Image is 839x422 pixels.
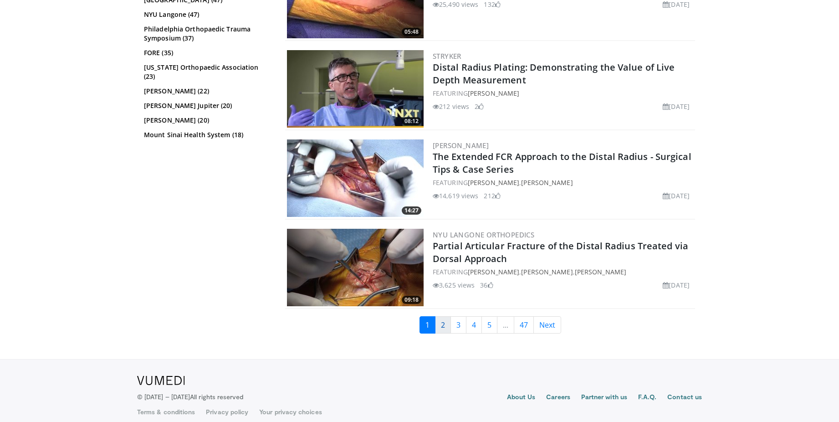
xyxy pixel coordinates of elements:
a: 08:12 [287,50,424,128]
span: 14:27 [402,206,421,215]
a: [PERSON_NAME] [521,178,573,187]
img: VuMedi Logo [137,376,185,385]
li: 212 [484,191,500,201]
a: [PERSON_NAME] [468,268,519,276]
a: 09:18 [287,229,424,306]
a: Contact us [667,392,702,403]
li: 14,619 views [433,191,478,201]
div: FEATURING , , [433,267,693,277]
a: [PERSON_NAME] [468,178,519,187]
a: 5 [481,316,497,334]
li: 3,625 views [433,280,475,290]
span: 09:18 [402,296,421,304]
p: © [DATE] – [DATE] [137,392,244,401]
span: 05:48 [402,28,421,36]
a: Next [533,316,561,334]
a: About Us [507,392,536,403]
a: NYU Langone (47) [144,10,269,19]
a: 3 [450,316,466,334]
a: 4 [466,316,482,334]
li: [DATE] [663,102,690,111]
a: Mount Sinai Health System (18) [144,130,269,139]
a: F.A.Q. [638,392,656,403]
a: [PERSON_NAME] [521,268,573,276]
div: FEATURING , [433,178,693,187]
a: [PERSON_NAME] [433,141,489,150]
div: FEATURING [433,88,693,98]
a: 1 [419,316,435,334]
a: Partial Articular Fracture of the Distal Radius Treated via Dorsal Approach [433,240,688,265]
a: FORE (35) [144,48,269,57]
a: 14:27 [287,139,424,217]
a: [PERSON_NAME] [468,89,519,98]
li: [DATE] [663,280,690,290]
nav: Search results pages [285,316,695,334]
li: 2 [475,102,484,111]
a: Terms & conditions [137,407,195,417]
a: Careers [546,392,570,403]
a: [PERSON_NAME] (20) [144,116,269,125]
a: Your privacy choices [259,407,322,417]
a: NYU Langone Orthopedics [433,230,534,239]
a: [PERSON_NAME] Jupiter (20) [144,101,269,110]
a: 47 [514,316,534,334]
img: fac2fe2d-21d3-434f-9a5d-4ed5dc507af1.300x170_q85_crop-smart_upscale.jpg [287,50,424,128]
a: Partner with us [581,392,627,403]
span: All rights reserved [190,393,243,401]
span: 08:12 [402,117,421,125]
a: [US_STATE] Orthopaedic Association (23) [144,63,269,81]
a: Stryker [433,51,461,61]
a: Distal Radius Plating: Demonstrating the Value of Live Depth Measurement [433,61,675,86]
a: [PERSON_NAME] [575,268,626,276]
li: [DATE] [663,191,690,201]
a: 2 [435,316,451,334]
img: 6957e4f7-a53b-4fb8-9ce3-eebd2fd568f1.jpg.300x170_q85_crop-smart_upscale.jpg [287,229,424,306]
img: 2c6ec3c6-68ea-4c94-873f-422dc06e1622.300x170_q85_crop-smart_upscale.jpg [287,139,424,217]
a: Philadelphia Orthopaedic Trauma Symposium (37) [144,25,269,43]
li: 212 views [433,102,469,111]
li: 36 [480,280,493,290]
a: [PERSON_NAME] (22) [144,87,269,96]
a: Privacy policy [206,407,248,417]
a: The Extended FCR Approach to the Distal Radius - Surgical Tips & Case Series [433,150,691,175]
